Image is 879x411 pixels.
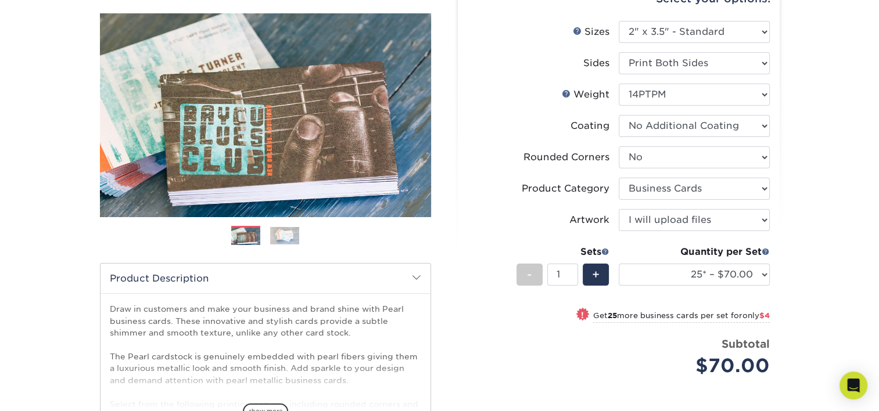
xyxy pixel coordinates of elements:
[839,372,867,399] div: Open Intercom Messenger
[101,264,430,293] h2: Product Description
[571,119,609,133] div: Coating
[608,311,617,320] strong: 25
[231,222,260,251] img: Business Cards 01
[722,337,770,350] strong: Subtotal
[759,311,770,320] span: $4
[592,266,600,283] span: +
[593,311,770,323] small: Get more business cards per set for
[516,245,609,259] div: Sets
[523,150,609,164] div: Rounded Corners
[627,352,770,380] div: $70.00
[581,309,584,321] span: !
[270,227,299,244] img: Business Cards 02
[619,245,770,259] div: Quantity per Set
[573,25,609,39] div: Sizes
[742,311,770,320] span: only
[522,182,609,196] div: Product Category
[583,56,609,70] div: Sides
[569,213,609,227] div: Artwork
[562,88,609,102] div: Weight
[527,266,532,283] span: -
